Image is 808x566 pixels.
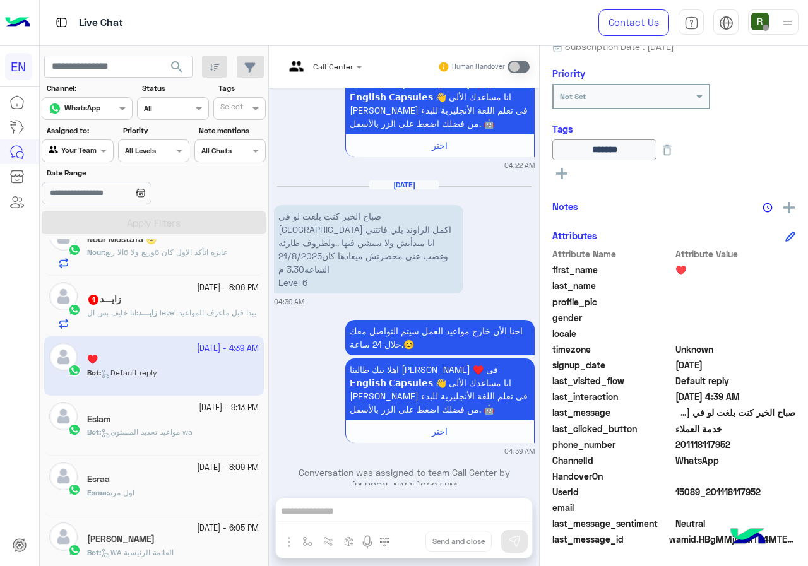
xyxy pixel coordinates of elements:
[552,517,673,530] span: last_message_sentiment
[87,474,110,485] h5: Esraa
[675,485,796,498] span: 15089_201118117952
[780,15,795,31] img: profile
[49,522,78,551] img: defaultAdmin.png
[87,247,104,257] span: Nour
[552,422,673,435] span: last_clicked_button
[598,9,669,36] a: Contact Us
[675,247,796,261] span: Attribute Value
[552,68,585,79] h6: Priority
[87,414,111,425] h5: Eslam
[675,422,796,435] span: خدمة العملاء
[169,59,184,74] span: search
[552,501,673,514] span: email
[87,488,107,497] span: Esraa
[109,488,134,497] span: اول مره
[87,294,121,305] h5: زايـــد
[675,263,796,276] span: ♥️
[552,247,673,261] span: Attribute Name
[218,101,243,115] div: Select
[552,406,673,419] span: last_message
[197,462,259,474] small: [DATE] - 8:09 PM
[679,9,704,36] a: tab
[54,15,69,30] img: tab
[552,438,673,451] span: phone_number
[142,83,207,94] label: Status
[47,125,112,136] label: Assigned to:
[345,73,535,134] p: 26/9/2025, 4:22 AM
[552,201,578,212] h6: Notes
[87,427,101,437] b: :
[136,308,157,317] b: :
[552,279,673,292] span: last_name
[675,311,796,324] span: null
[552,343,673,356] span: timezone
[105,247,228,257] span: عايزه اتأكد الاول كان 6وربع ولا 6الا ربع
[197,522,259,534] small: [DATE] - 6:05 PM
[504,446,535,456] small: 04:39 AM
[675,327,796,340] span: null
[684,16,699,30] img: tab
[432,140,448,151] span: اختر
[123,125,188,136] label: Priority
[552,123,795,134] h6: Tags
[675,343,796,356] span: Unknown
[87,247,105,257] b: :
[5,53,32,80] div: EN
[552,485,673,498] span: UserId
[274,297,304,307] small: 04:39 AM
[552,358,673,372] span: signup_date
[504,160,535,170] small: 04:22 AM
[101,427,193,437] span: مواعيد تحديد المستوى wa
[675,406,796,419] span: صباح الخير كنت بلغت لو في اكسبشن اكمل الراوند يلي فاتتني انا مبدأتش ولا سيشن فيها ..ولظروف طارئه ...
[87,234,157,245] h5: Nour Mostafa 🌝
[42,211,266,234] button: Apply Filters
[675,517,796,530] span: 0
[49,462,78,490] img: defaultAdmin.png
[783,202,795,213] img: add
[87,308,256,317] span: انا خايف بس ال level يبدا قبل ماعرف المواعيد
[199,402,259,414] small: [DATE] - 9:13 PM
[420,480,457,491] span: 01:27 PM
[274,205,463,293] p: 28/9/2025, 4:39 AM
[345,320,535,355] p: 28/9/2025, 4:39 AM
[726,516,770,560] img: hulul-logo.png
[47,167,188,179] label: Date Range
[369,180,439,189] h6: [DATE]
[218,83,264,94] label: Tags
[87,548,101,557] b: :
[138,308,157,317] span: زايـــد
[87,488,109,497] b: :
[47,83,131,94] label: Channel:
[49,402,78,430] img: defaultAdmin.png
[87,534,155,545] h5: Reham R Mourad
[763,203,773,213] img: notes
[345,358,535,420] p: 28/9/2025, 4:39 AM
[162,56,193,83] button: search
[552,374,673,387] span: last_visited_flow
[68,304,81,316] img: WhatsApp
[79,15,123,32] p: Live Chat
[675,358,796,372] span: 2024-01-05T13:47:45.228Z
[565,40,674,53] span: Subscription Date : [DATE]
[87,548,99,557] span: Bot
[552,263,673,276] span: first_name
[552,311,673,324] span: gender
[669,533,795,546] span: wamid.HBgMMjAxMTE4MTE3OTUyFQIAEhggQUM3OUVCODIzRUI5MzUxNjQ5NEQ3RTM2MkEwRDQ4MjcA
[452,62,505,72] small: Human Handover
[675,390,796,403] span: 2025-09-28T01:39:31.942Z
[552,533,667,546] span: last_message_id
[675,438,796,451] span: 201118117952
[313,62,353,71] span: Call Center
[274,466,535,493] p: Conversation was assigned to team Call Center by [PERSON_NAME]
[751,13,769,30] img: userImage
[552,295,673,309] span: profile_pic
[425,531,492,552] button: Send and close
[199,125,264,136] label: Note mentions
[68,483,81,496] img: WhatsApp
[432,426,448,437] span: اختر
[552,230,597,241] h6: Attributes
[68,423,81,436] img: WhatsApp
[552,327,673,340] span: locale
[552,454,673,467] span: ChannelId
[675,374,796,387] span: Default reply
